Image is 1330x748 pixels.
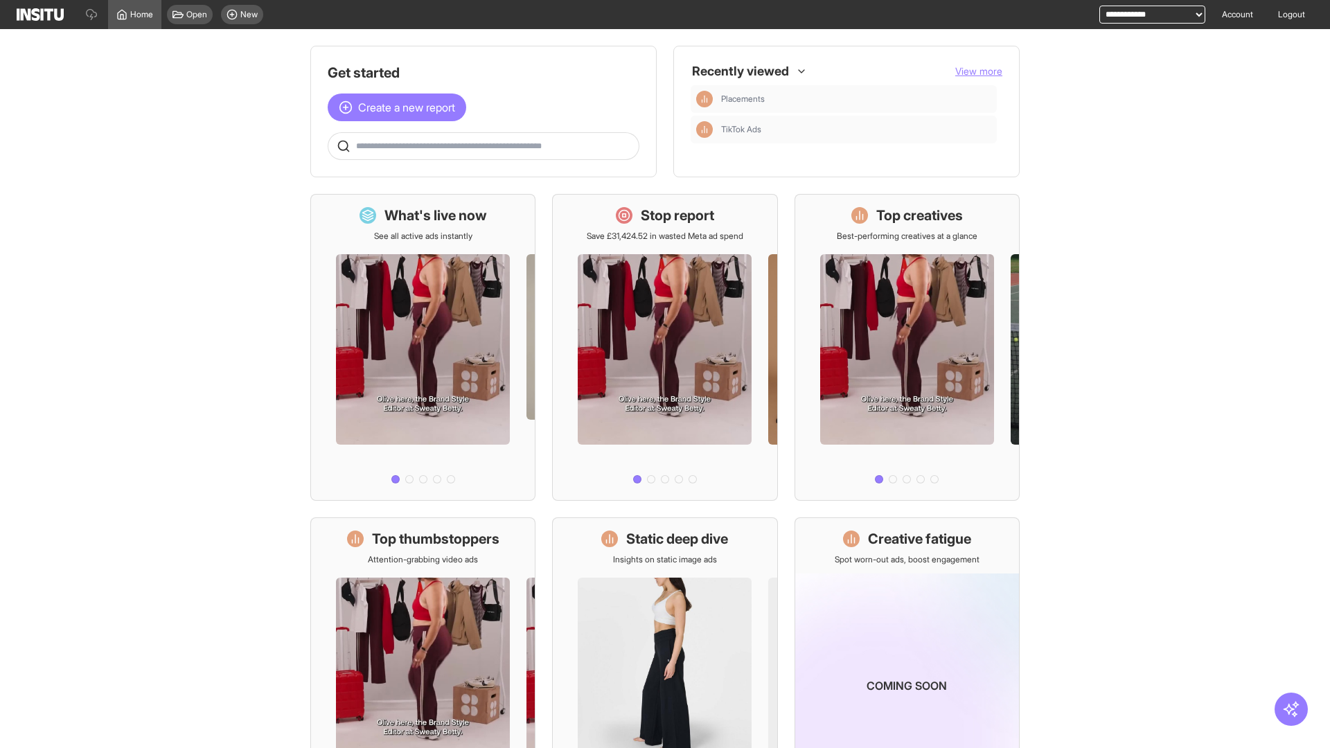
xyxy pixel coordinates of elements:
h1: Top creatives [876,206,963,225]
a: Stop reportSave £31,424.52 in wasted Meta ad spend [552,194,777,501]
span: Create a new report [358,99,455,116]
h1: Stop report [641,206,714,225]
p: See all active ads instantly [374,231,472,242]
div: Insights [696,121,713,138]
a: What's live nowSee all active ads instantly [310,194,535,501]
button: View more [955,64,1002,78]
span: View more [955,65,1002,77]
p: Attention-grabbing video ads [368,554,478,565]
button: Create a new report [328,93,466,121]
span: Placements [721,93,765,105]
span: TikTok Ads [721,124,761,135]
h1: What's live now [384,206,487,225]
p: Save £31,424.52 in wasted Meta ad spend [587,231,743,242]
span: Home [130,9,153,20]
p: Insights on static image ads [613,554,717,565]
h1: Get started [328,63,639,82]
span: Placements [721,93,991,105]
div: Insights [696,91,713,107]
p: Best-performing creatives at a glance [837,231,977,242]
span: Open [186,9,207,20]
img: Logo [17,8,64,21]
span: TikTok Ads [721,124,991,135]
span: New [240,9,258,20]
h1: Top thumbstoppers [372,529,499,549]
h1: Static deep dive [626,529,728,549]
a: Top creativesBest-performing creatives at a glance [795,194,1020,501]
